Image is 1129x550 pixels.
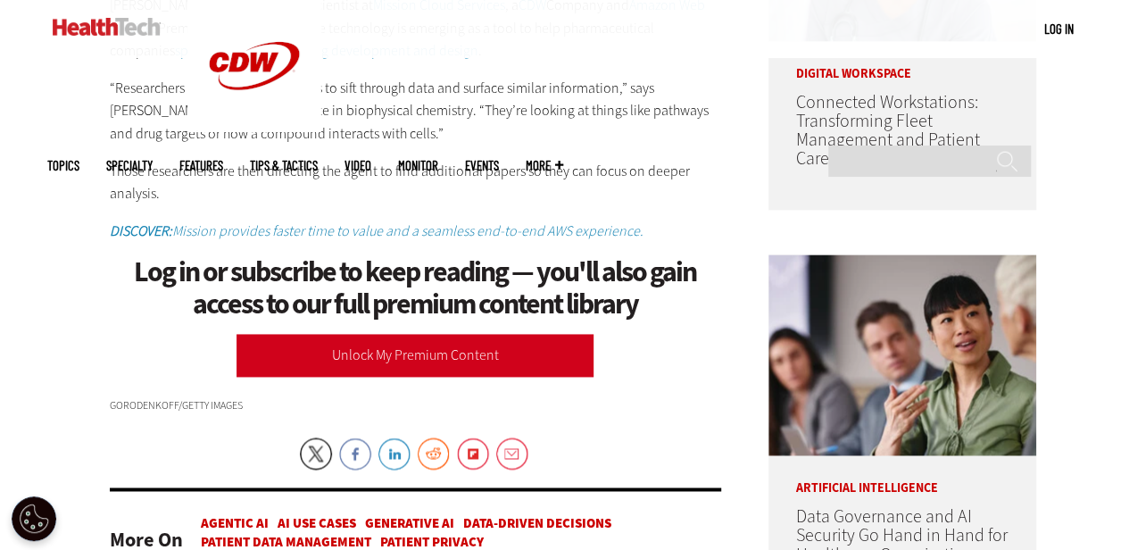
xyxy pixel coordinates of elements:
[187,118,321,137] a: CDW
[398,159,438,172] a: MonITor
[110,221,643,240] a: DISCOVER:Mission provides faster time to value and a seamless end-to-end AWS experience.
[12,496,56,541] button: Open Preferences
[463,514,611,532] a: Data-Driven Decisions
[110,221,643,240] em: Mission provides faster time to value and a seamless end-to-end AWS experience.
[465,159,499,172] a: Events
[106,159,153,172] span: Specialty
[237,334,594,377] a: Unlock My Premium Content
[201,514,269,532] a: Agentic AI
[1044,20,1074,38] div: User menu
[768,455,1036,495] p: Artificial Intelligence
[365,514,454,532] a: Generative AI
[12,496,56,541] div: Cookie Settings
[250,159,318,172] a: Tips & Tactics
[47,159,79,172] span: Topics
[179,159,223,172] a: Features
[110,221,172,240] strong: DISCOVER:
[278,514,356,532] a: AI Use Cases
[768,254,1036,455] img: woman discusses data governance
[526,159,563,172] span: More
[110,256,722,319] h1: Log in or subscribe to keep reading — you'll also gain access to our full premium content library
[1044,21,1074,37] a: Log in
[345,159,371,172] a: Video
[110,391,722,411] div: gorodenkoff/Getty Images
[53,18,161,36] img: Home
